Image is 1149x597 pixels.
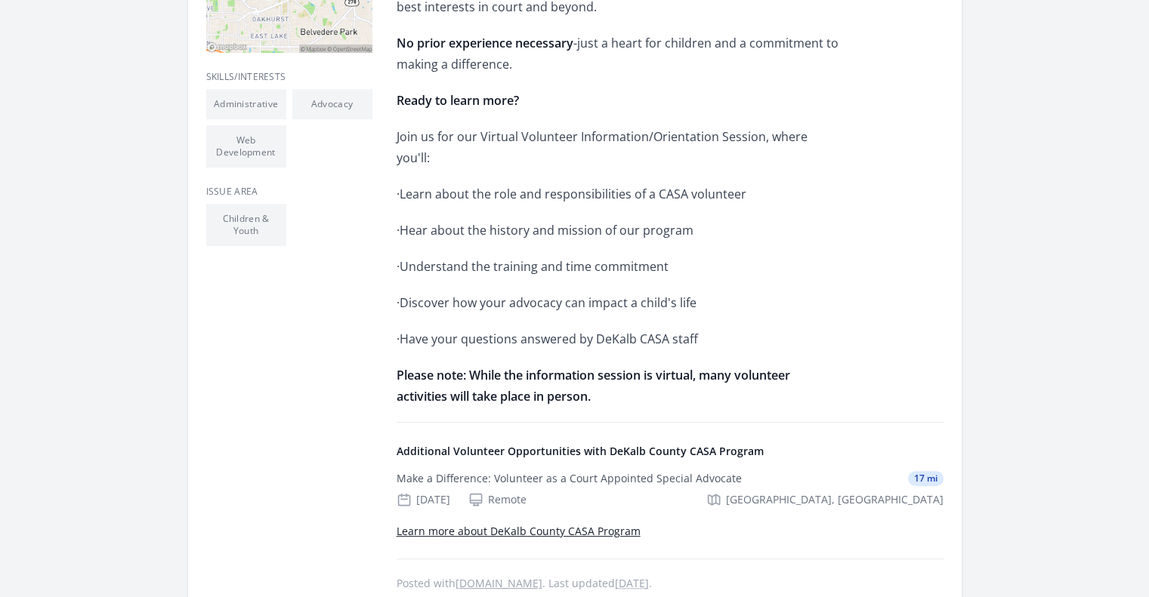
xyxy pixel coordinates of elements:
[206,186,372,198] h3: Issue area
[397,294,400,311] span: ·
[397,492,450,507] div: [DATE]
[397,256,839,277] p: Understand the training and time commitment
[397,258,400,275] span: ·
[726,492,944,507] span: [GEOGRAPHIC_DATA], [GEOGRAPHIC_DATA]
[397,577,944,589] p: Posted with . Last updated .
[397,367,790,405] strong: Please note: While the information session is virtual, many volunteer activities will take place ...
[206,125,286,168] li: Web Development
[397,183,839,205] p: Learn about the role and responsibilities of a CASA volunteer
[206,71,372,83] h3: Skills/Interests
[615,576,649,590] abbr: Thu, Sep 25, 2025 9:44 PM
[206,204,286,246] li: Children & Youth
[206,89,286,119] li: Administrative
[397,328,839,349] p: Have your questions answered by DeKalb CASA staff
[397,292,839,313] p: Discover how your advocacy can impact a child's life
[908,471,944,486] span: 17 mi
[391,459,950,519] a: Make a Difference: Volunteer as a Court Appointed Special Advocate 17 mi [DATE] Remote [GEOGRAPHI...
[397,331,400,347] span: ·
[397,444,944,459] h4: Additional Volunteer Opportunities with DeKalb County CASA Program
[397,92,519,109] strong: Ready to learn more?
[397,126,839,168] p: Join us for our Virtual Volunteer Information/Orientation Session, where you'll:
[397,220,839,241] p: Hear about the history and mission of our program
[456,576,542,590] a: [DOMAIN_NAME]
[397,186,400,202] span: ·
[397,35,573,51] strong: No prior experience necessary
[292,89,372,119] li: Advocacy
[468,492,527,507] div: Remote
[397,222,400,238] span: ·
[397,32,839,75] p: -just a heart for children and a commitment to making a difference.
[397,524,641,538] a: Learn more about DeKalb County CASA Program
[397,471,742,486] div: Make a Difference: Volunteer as a Court Appointed Special Advocate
